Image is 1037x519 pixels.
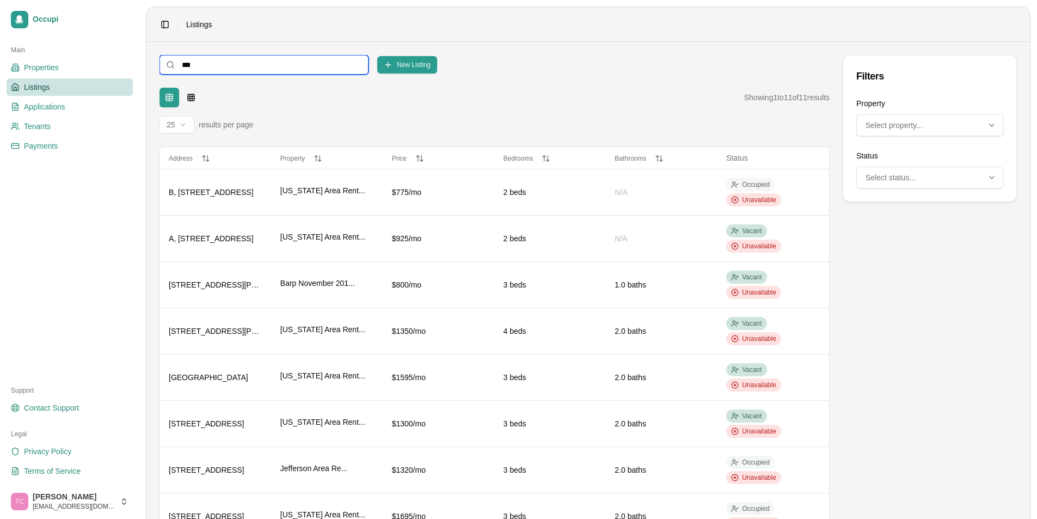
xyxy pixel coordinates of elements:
[392,155,407,162] span: Price
[392,154,486,163] button: Price
[503,418,597,429] div: 3 beds
[280,154,375,163] button: Property
[7,489,133,515] button: Trudy Childers[PERSON_NAME][EMAIL_ADDRESS][DOMAIN_NAME]
[615,372,709,383] div: 2.0 baths
[169,418,263,429] div: [STREET_ADDRESS]
[503,326,597,337] div: 4 beds
[742,273,762,282] span: Vacant
[377,56,437,74] button: New Listing
[7,98,133,115] a: Applications
[615,155,646,162] span: Bathrooms
[866,172,916,183] span: Select status...
[33,492,115,502] span: [PERSON_NAME]
[159,88,179,107] button: Tabular view with sorting
[280,417,365,428] span: [US_STATE] Area Rent...
[24,82,50,93] span: Listings
[7,425,133,443] div: Legal
[7,7,133,33] a: Occupi
[615,326,709,337] div: 2.0 baths
[742,196,776,204] span: Unavailable
[24,141,58,151] span: Payments
[856,114,1003,136] button: Multi-select: 0 of 21 options selected. Select property...
[742,180,770,189] span: Occupied
[615,465,709,475] div: 2.0 baths
[392,418,486,429] div: $1300/mo
[856,167,1003,188] button: Multi-select: 0 of 4 options selected. Select status...
[169,279,263,290] div: [STREET_ADDRESS][PERSON_NAME]
[169,465,263,475] div: [STREET_ADDRESS]
[503,279,597,290] div: 3 beds
[742,412,762,420] span: Vacant
[24,402,79,413] span: Contact Support
[856,151,878,160] label: Status
[24,101,65,112] span: Applications
[503,187,597,198] div: 2 beds
[503,154,597,163] button: Bedrooms
[7,41,133,59] div: Main
[7,118,133,135] a: Tenants
[615,154,709,163] button: Bathrooms
[742,319,762,328] span: Vacant
[742,427,776,436] span: Unavailable
[503,233,597,244] div: 2 beds
[742,473,776,482] span: Unavailable
[615,279,709,290] div: 1.0 baths
[7,59,133,76] a: Properties
[742,288,776,297] span: Unavailable
[503,155,533,162] span: Bedrooms
[7,443,133,460] a: Privacy Policy
[392,187,486,198] div: $775/mo
[186,19,212,30] span: Listings
[280,278,355,289] span: Barp November 201...
[11,493,28,510] img: Trudy Childers
[742,365,762,374] span: Vacant
[392,279,486,290] div: $800/mo
[181,88,201,107] button: Card-based grid layout
[280,185,365,196] span: [US_STATE] Area Rent...
[503,372,597,383] div: 3 beds
[742,227,762,235] span: Vacant
[169,155,193,162] span: Address
[24,121,51,132] span: Tenants
[7,137,133,155] a: Payments
[392,326,486,337] div: $1350/mo
[856,99,885,108] label: Property
[169,187,263,198] div: B, [STREET_ADDRESS]
[615,188,627,197] span: N/A
[392,372,486,383] div: $1595/mo
[169,233,263,244] div: A, [STREET_ADDRESS]
[744,92,830,103] div: Showing 1 to 11 of 11 results
[397,60,431,69] span: New Listing
[392,465,486,475] div: $1320/mo
[866,120,923,131] span: Select property...
[742,504,770,513] span: Occupied
[169,154,263,163] button: Address
[742,242,776,251] span: Unavailable
[280,231,365,242] span: [US_STATE] Area Rent...
[24,62,59,73] span: Properties
[169,372,263,383] div: [GEOGRAPHIC_DATA]
[33,15,128,25] span: Occupi
[186,19,212,30] nav: breadcrumb
[24,466,81,477] span: Terms of Service
[742,381,776,389] span: Unavailable
[169,326,263,337] div: [STREET_ADDRESS][PERSON_NAME]
[615,234,627,243] span: N/A
[33,502,115,511] span: [EMAIL_ADDRESS][DOMAIN_NAME]
[280,370,365,381] span: [US_STATE] Area Rent...
[24,446,71,457] span: Privacy Policy
[742,458,770,467] span: Occupied
[280,324,365,335] span: [US_STATE] Area Rent...
[742,334,776,343] span: Unavailable
[7,382,133,399] div: Support
[392,233,486,244] div: $925/mo
[856,69,1003,84] div: Filters
[7,399,133,417] a: Contact Support
[726,154,748,162] span: Status
[7,78,133,96] a: Listings
[7,462,133,480] a: Terms of Service
[615,418,709,429] div: 2.0 baths
[503,465,597,475] div: 3 beds
[199,119,253,130] span: results per page
[280,463,347,474] span: Jefferson Area Re...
